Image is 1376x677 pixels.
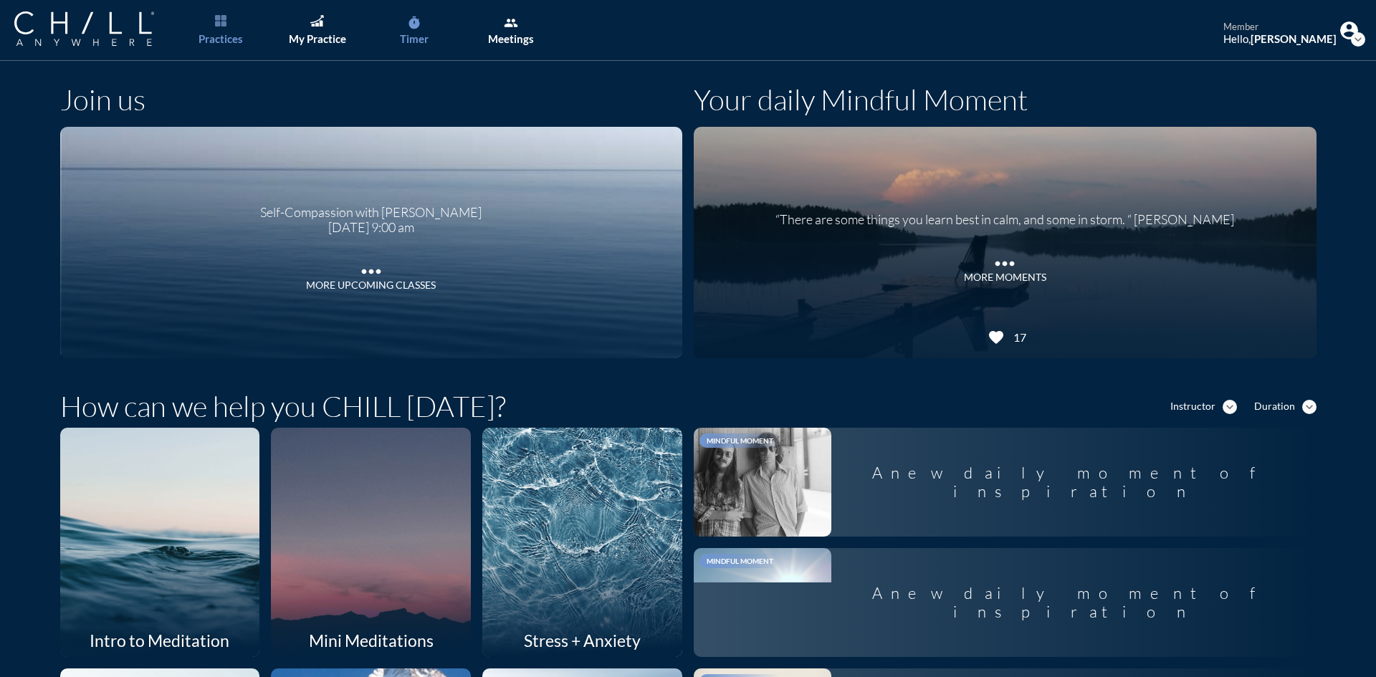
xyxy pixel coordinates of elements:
[831,572,1317,633] div: A new daily moment of inspiration
[1254,400,1295,413] div: Duration
[1302,400,1317,414] i: expand_more
[400,32,429,45] div: Timer
[1340,21,1358,39] img: Profile icon
[775,201,1234,228] div: “There are some things you learn best in calm, and some in storm. “ [PERSON_NAME]
[260,194,482,221] div: Self-Compassion with [PERSON_NAME]
[694,82,1028,117] h1: Your daily Mindful Moment
[1223,400,1237,414] i: expand_more
[488,32,534,45] div: Meetings
[1351,32,1365,47] i: expand_more
[964,272,1046,284] div: MORE MOMENTS
[990,249,1019,271] i: more_horiz
[504,16,518,30] i: group
[1251,32,1337,45] strong: [PERSON_NAME]
[289,32,346,45] div: My Practice
[14,11,183,48] a: Company Logo
[14,11,154,46] img: Company Logo
[707,557,773,565] span: Mindful Moment
[1170,400,1215,413] div: Instructor
[60,624,260,657] div: Intro to Meditation
[407,16,421,30] i: timer
[831,452,1317,513] div: A new daily moment of inspiration
[310,15,323,27] img: Graph
[306,279,436,292] div: More Upcoming Classes
[260,220,482,236] div: [DATE] 9:00 am
[357,257,386,279] i: more_horiz
[215,15,226,27] img: List
[1008,330,1026,344] div: 17
[482,624,682,657] div: Stress + Anxiety
[60,389,506,423] h1: How can we help you CHILL [DATE]?
[707,436,773,445] span: Mindful Moment
[1223,32,1337,45] div: Hello,
[199,32,243,45] div: Practices
[60,82,145,117] h1: Join us
[988,329,1005,346] i: favorite
[1223,21,1337,33] div: member
[271,624,471,657] div: Mini Meditations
